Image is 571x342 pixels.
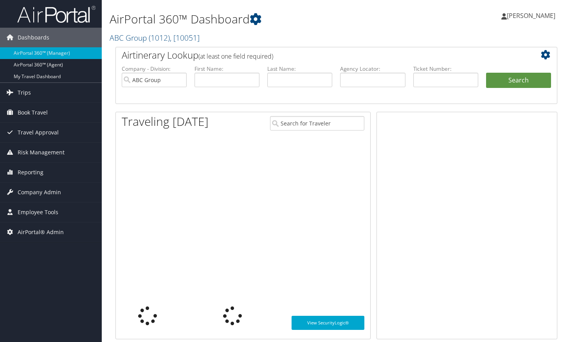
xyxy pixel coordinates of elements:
span: , [ 10051 ] [170,32,200,43]
span: Employee Tools [18,202,58,222]
span: Dashboards [18,28,49,47]
h1: Traveling [DATE] [122,113,209,130]
span: ( 1012 ) [149,32,170,43]
img: airportal-logo.png [17,5,95,23]
button: Search [486,73,551,88]
span: Risk Management [18,143,65,162]
span: Reporting [18,163,43,182]
span: AirPortal® Admin [18,222,64,242]
label: First Name: [195,65,259,73]
h1: AirPortal 360™ Dashboard [110,11,412,27]
a: View SecurityLogic® [292,316,365,330]
input: Search for Traveler [270,116,364,131]
label: Company - Division: [122,65,187,73]
span: [PERSON_NAME] [507,11,555,20]
label: Last Name: [267,65,332,73]
label: Agency Locator: [340,65,405,73]
span: (at least one field required) [198,52,273,61]
span: Travel Approval [18,123,59,142]
span: Company Admin [18,183,61,202]
label: Ticket Number: [413,65,478,73]
span: Trips [18,83,31,102]
a: ABC Group [110,32,200,43]
a: [PERSON_NAME] [501,4,563,27]
h2: Airtinerary Lookup [122,48,514,62]
span: Book Travel [18,103,48,122]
